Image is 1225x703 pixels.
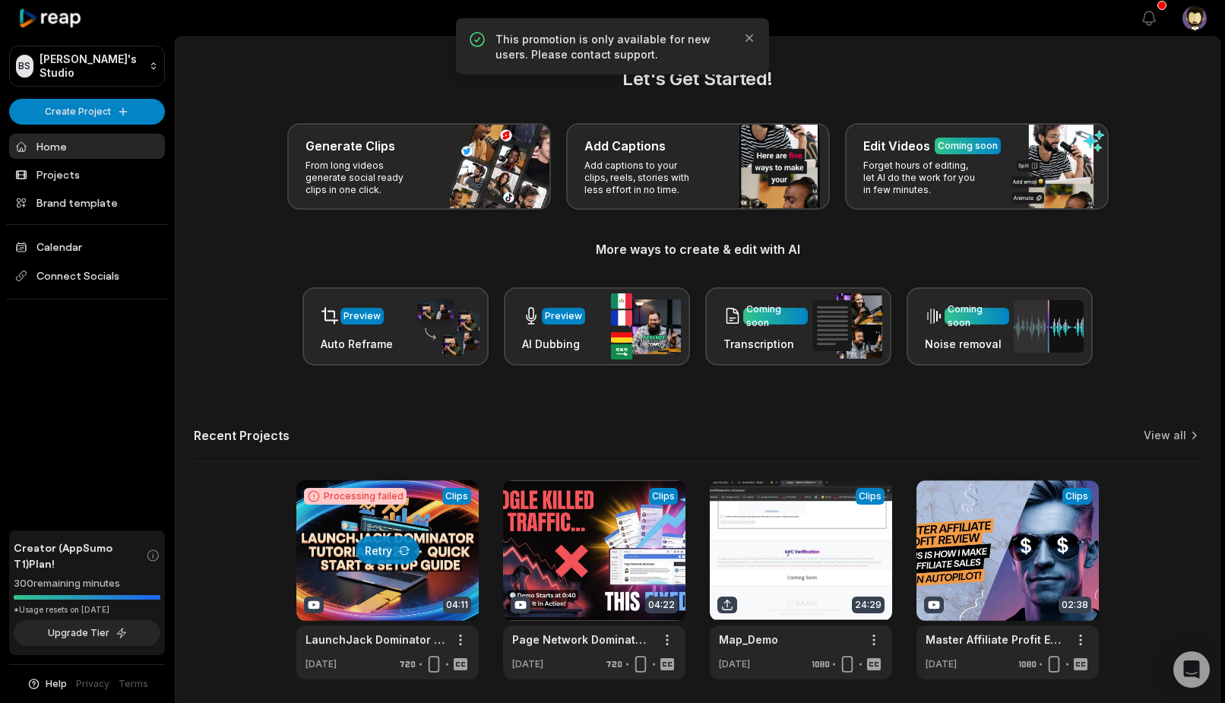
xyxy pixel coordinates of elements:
[305,632,445,648] div: LaunchJack Dominator Tutorial 2025 🔥 Fastest Way to Launch Jacking with AI
[9,262,165,290] span: Connect Socials
[812,293,882,359] img: transcription.png
[343,309,381,323] div: Preview
[584,160,702,196] p: Add captions to your clips, reels, stories with less effort in no time.
[1014,300,1084,353] img: noise_removal.png
[27,677,67,691] button: Help
[305,160,423,196] p: From long videos generate social ready clips in one click.
[863,160,981,196] p: Forget hours of editing, let AI do the work for you in few minutes.
[545,309,582,323] div: Preview
[1144,428,1186,443] a: View all
[512,632,652,648] a: Page Network Dominator Take Back Control Over Your Traffic
[948,302,1006,330] div: Coming soon
[76,677,109,691] a: Privacy
[9,190,165,215] a: Brand template
[926,632,1065,648] a: Master Affiliate Profit Explained - Get started with Affiliate Marketing for Free - All info Inside!
[14,604,160,616] div: *Usage resets on [DATE]
[863,137,930,155] h3: Edit Videos
[16,55,33,78] div: BS
[46,677,67,691] span: Help
[9,234,165,259] a: Calendar
[611,293,681,359] img: ai_dubbing.png
[40,52,143,80] p: [PERSON_NAME]'s Studio
[723,336,808,352] h3: Transcription
[305,137,395,155] h3: Generate Clips
[9,162,165,187] a: Projects
[925,336,1009,352] h3: Noise removal
[9,99,165,125] button: Create Project
[194,428,290,443] h2: Recent Projects
[321,336,393,352] h3: Auto Reframe
[9,134,165,159] a: Home
[584,137,666,155] h3: Add Captions
[14,540,146,572] span: Creator (AppSumo T1) Plan!
[119,677,148,691] a: Terms
[719,632,778,648] a: Map_Demo
[356,537,419,565] button: Retry
[194,65,1201,93] h2: Let's Get Started!
[194,240,1201,258] h3: More ways to create & edit with AI
[14,620,160,646] button: Upgrade Tier
[746,302,805,330] div: Coming soon
[410,297,480,356] img: auto_reframe.png
[938,139,998,153] div: Coming soon
[495,32,730,62] p: This promotion is only available for new users. Please contact support.
[522,336,585,352] h3: AI Dubbing
[1173,651,1210,688] div: Open Intercom Messenger
[14,576,160,591] div: 300 remaining minutes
